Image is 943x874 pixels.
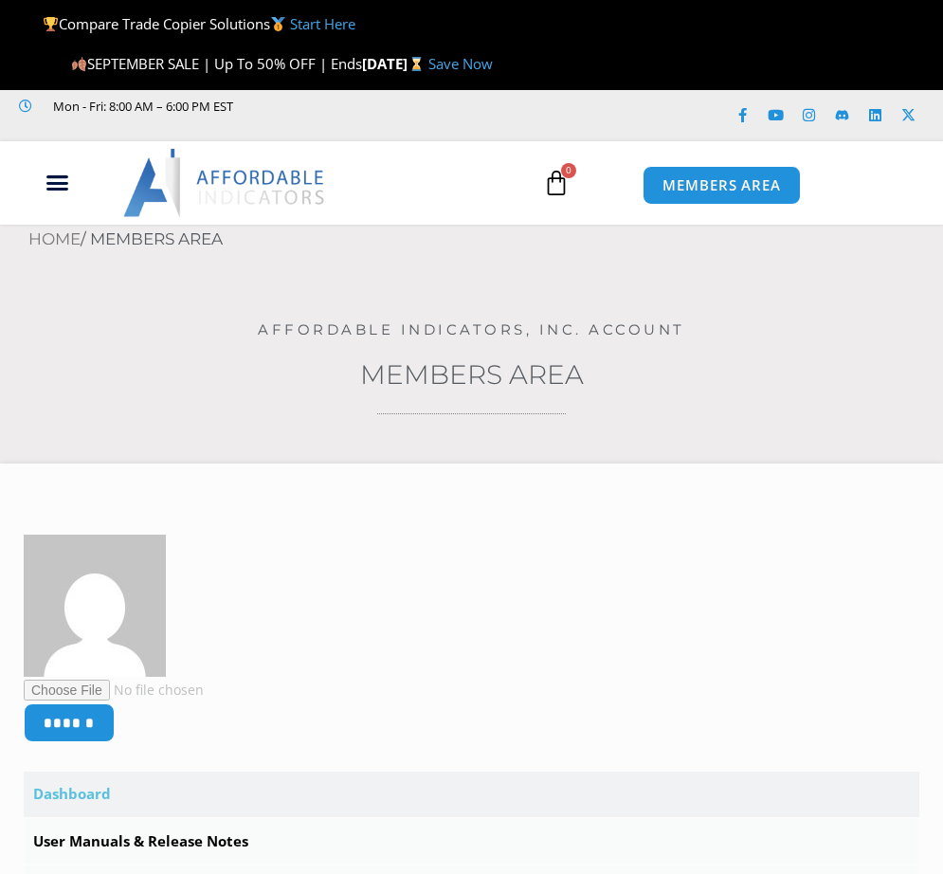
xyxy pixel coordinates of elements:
nav: Breadcrumb [28,225,943,255]
a: Home [28,229,81,248]
img: ⌛ [409,57,424,71]
img: LogoAI | Affordable Indicators – NinjaTrader [123,149,327,217]
span: MEMBERS AREA [662,178,781,192]
a: User Manuals & Release Notes [24,819,919,865]
span: Compare Trade Copier Solutions [43,14,355,33]
span: SEPTEMBER SALE | Up To 50% OFF | Ends [71,54,362,73]
img: 🍂 [72,57,86,71]
a: Affordable Indicators, Inc. Account [258,320,685,338]
a: 0 [515,155,598,210]
a: Members Area [360,358,584,391]
span: Mon - Fri: 8:00 AM – 6:00 PM EST [48,95,233,118]
iframe: Customer reviews powered by Trustpilot [19,118,303,137]
a: Start Here [290,14,355,33]
span: 0 [561,163,576,178]
img: 🥇 [271,17,285,31]
img: 925360af599e705dfea4bdcfe2d498d721ed2e900c3c289da49612736967770f [24,535,166,677]
a: Dashboard [24,772,919,817]
a: MEMBERS AREA [643,166,801,205]
div: Menu Toggle [10,165,104,201]
strong: [DATE] [362,54,427,73]
img: 🏆 [44,17,58,31]
a: Save Now [428,54,493,73]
